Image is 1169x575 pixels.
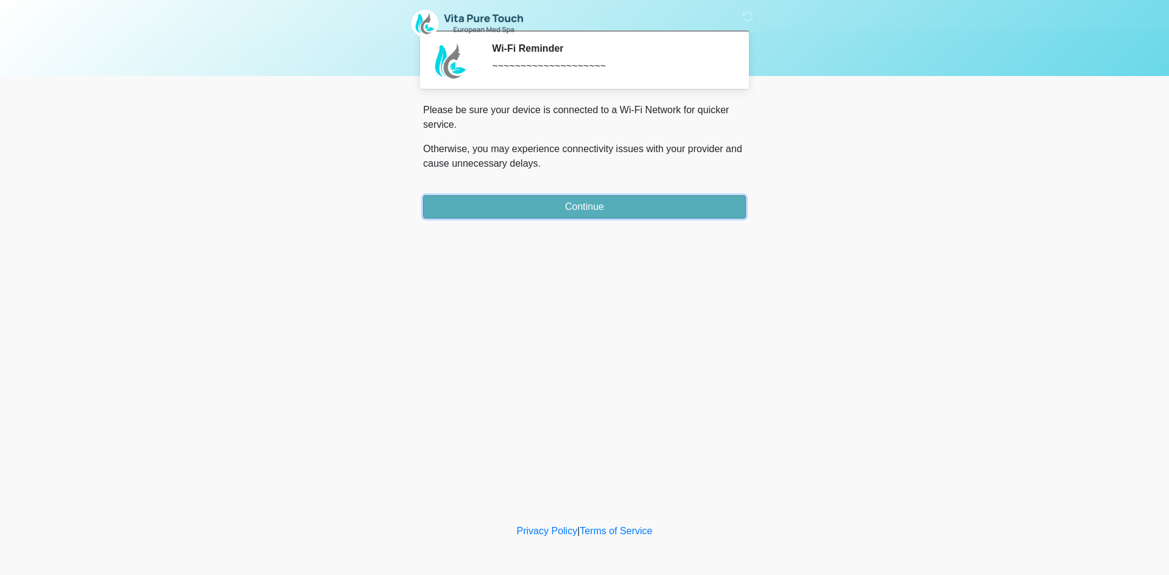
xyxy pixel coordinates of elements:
button: Continue [423,195,746,218]
a: Privacy Policy [517,526,578,536]
p: Please be sure your device is connected to a Wi-Fi Network for quicker service. [423,103,746,132]
h2: Wi-Fi Reminder [492,43,728,54]
img: Vita Pure Touch MedSpa Logo [411,9,524,38]
img: Agent Avatar [432,43,469,79]
a: | [577,526,580,536]
div: ~~~~~~~~~~~~~~~~~~~~ [492,59,728,74]
p: Otherwise, you may experience connectivity issues with your provider and cause unnecessary delays [423,142,746,171]
a: Terms of Service [580,526,652,536]
span: . [538,158,541,169]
